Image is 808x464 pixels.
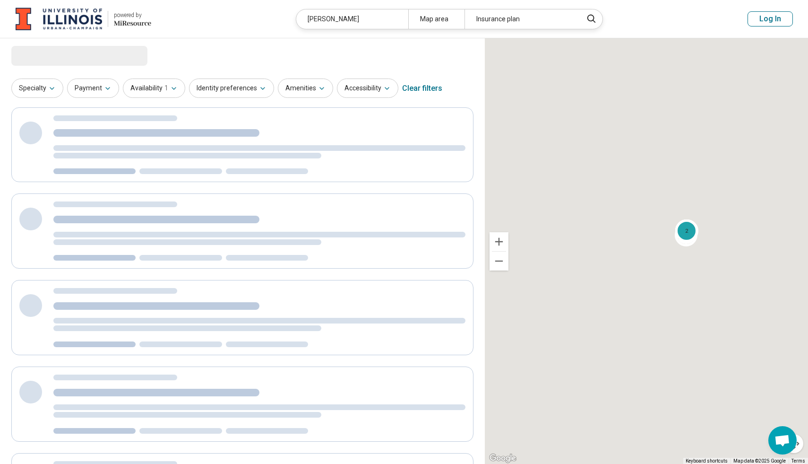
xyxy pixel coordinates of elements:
[490,232,508,251] button: Zoom in
[67,79,119,98] button: Payment
[733,458,786,464] span: Map data ©2025 Google
[464,9,576,29] div: Insurance plan
[189,79,274,98] button: Identity preferences
[296,9,408,29] div: [PERSON_NAME]
[791,458,805,464] a: Terms (opens in new tab)
[278,79,333,98] button: Amenities
[11,79,63,98] button: Specialty
[16,8,102,30] img: University of Illinois at Urbana-Champaign
[675,219,698,242] div: 2
[15,8,151,30] a: University of Illinois at Urbana-Champaignpowered by
[490,252,508,271] button: Zoom out
[123,79,185,98] button: Availability1
[164,83,168,93] span: 1
[408,9,464,29] div: Map area
[402,77,442,100] div: Clear filters
[337,79,398,98] button: Accessibility
[11,46,91,65] span: Loading...
[768,426,797,455] div: Open chat
[748,11,793,26] button: Log In
[114,11,151,19] div: powered by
